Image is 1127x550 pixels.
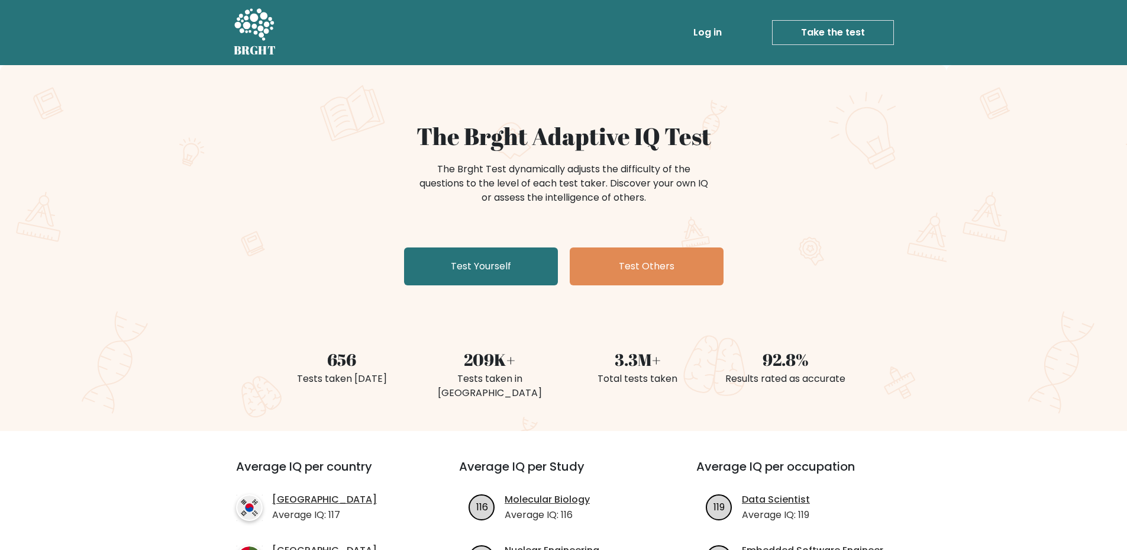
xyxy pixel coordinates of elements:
[571,347,705,372] div: 3.3M+
[416,162,712,205] div: The Brght Test dynamically adjusts the difficulty of the questions to the level of each test take...
[236,459,416,488] h3: Average IQ per country
[719,347,852,372] div: 92.8%
[689,21,726,44] a: Log in
[719,372,852,386] div: Results rated as accurate
[423,347,557,372] div: 209K+
[696,459,905,488] h3: Average IQ per occupation
[772,20,894,45] a: Take the test
[423,372,557,400] div: Tests taken in [GEOGRAPHIC_DATA]
[742,508,810,522] p: Average IQ: 119
[570,247,724,285] a: Test Others
[234,5,276,60] a: BRGHT
[404,247,558,285] a: Test Yourself
[272,508,377,522] p: Average IQ: 117
[571,372,705,386] div: Total tests taken
[275,122,852,150] h1: The Brght Adaptive IQ Test
[713,500,725,513] text: 119
[505,493,590,507] a: Molecular Biology
[742,493,810,507] a: Data Scientist
[275,372,409,386] div: Tests taken [DATE]
[272,493,377,507] a: [GEOGRAPHIC_DATA]
[236,494,263,521] img: country
[275,347,409,372] div: 656
[505,508,590,522] p: Average IQ: 116
[476,500,488,513] text: 116
[459,459,668,488] h3: Average IQ per Study
[234,43,276,57] h5: BRGHT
